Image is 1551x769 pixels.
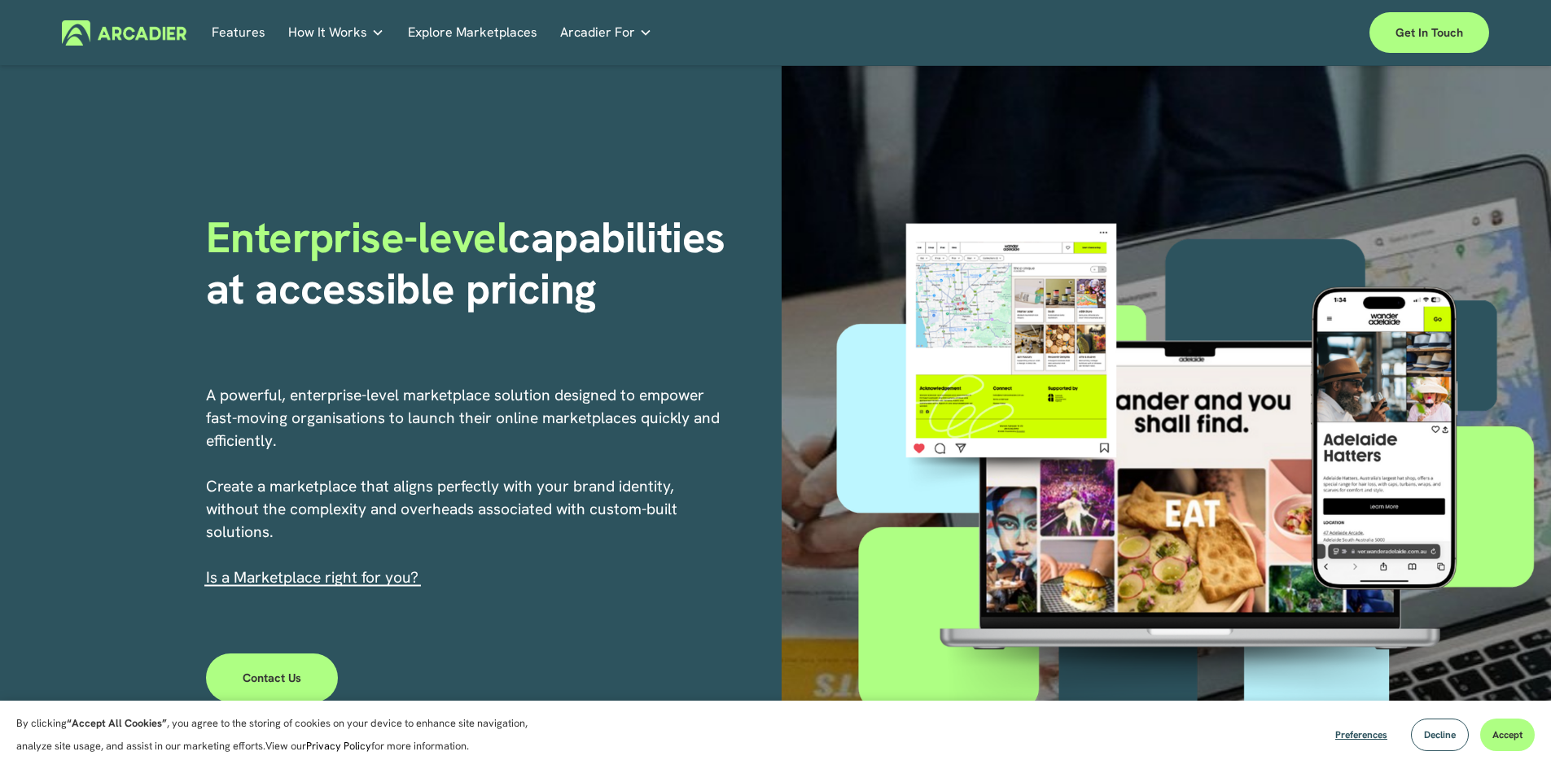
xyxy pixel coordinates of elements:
p: By clicking , you agree to the storing of cookies on your device to enhance site navigation, anal... [16,712,545,758]
button: Preferences [1323,719,1400,751]
a: Explore Marketplaces [408,20,537,46]
span: Decline [1424,728,1456,741]
span: I [206,567,418,588]
a: folder dropdown [560,20,652,46]
span: Enterprise-level [206,209,509,265]
a: folder dropdown [288,20,384,46]
button: Decline [1411,719,1469,751]
a: Features [212,20,265,46]
strong: “Accept All Cookies” [67,716,167,730]
img: Arcadier [62,20,186,46]
div: Widget de chat [1470,691,1551,769]
a: Contact Us [206,653,339,702]
span: Preferences [1335,728,1387,741]
strong: capabilities at accessible pricing [206,209,737,316]
a: s a Marketplace right for you? [210,567,418,588]
span: How It Works [288,21,367,44]
p: A powerful, enterprise-level marketplace solution designed to empower fast-moving organisations t... [206,384,722,589]
a: Get in touch [1369,12,1489,53]
a: Privacy Policy [306,739,371,753]
span: Arcadier For [560,21,635,44]
iframe: Chat Widget [1470,691,1551,769]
